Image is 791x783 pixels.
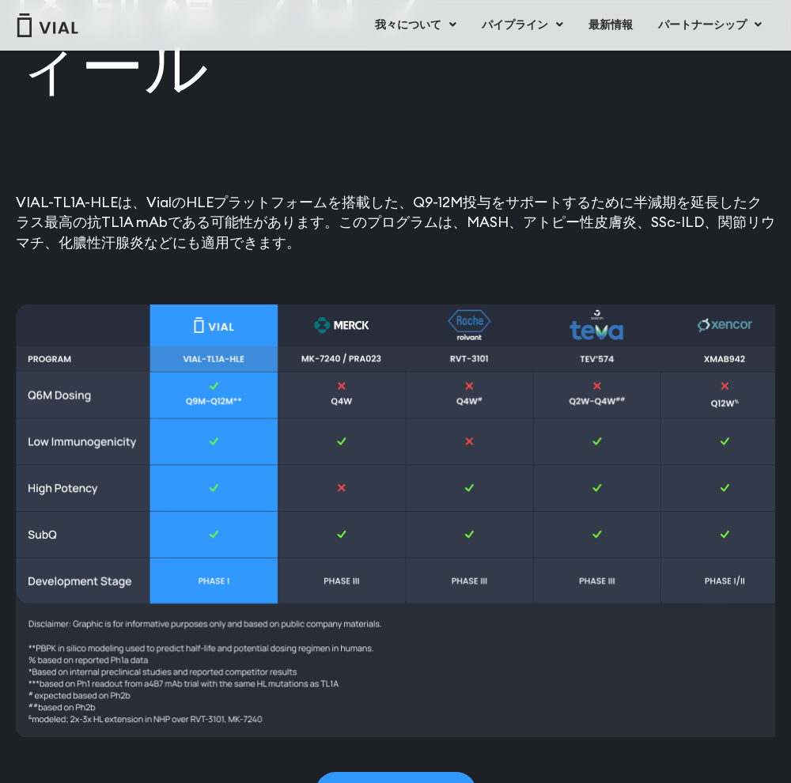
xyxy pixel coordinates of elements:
a: パートナーシップメニューの切り替え [645,12,774,39]
font: パートナーシップ [658,17,747,32]
font: 我々について [375,17,441,32]
img: バイアルロゴ [16,13,79,37]
font: パイプライン [482,17,548,32]
a: 我々についてメニューの切り替え [362,12,468,39]
a: 最新情報 [576,12,645,39]
a: パイプラインメニューの切り替え [469,12,575,39]
p: VIAL-TL1A-HLEは、VialのHLEプラットフォームを搭載した、Q9-12M投与をサポートするために半減期を延長したクラス最高の抗TL1A mAbである可能性があります。このプログラム... [16,192,775,253]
